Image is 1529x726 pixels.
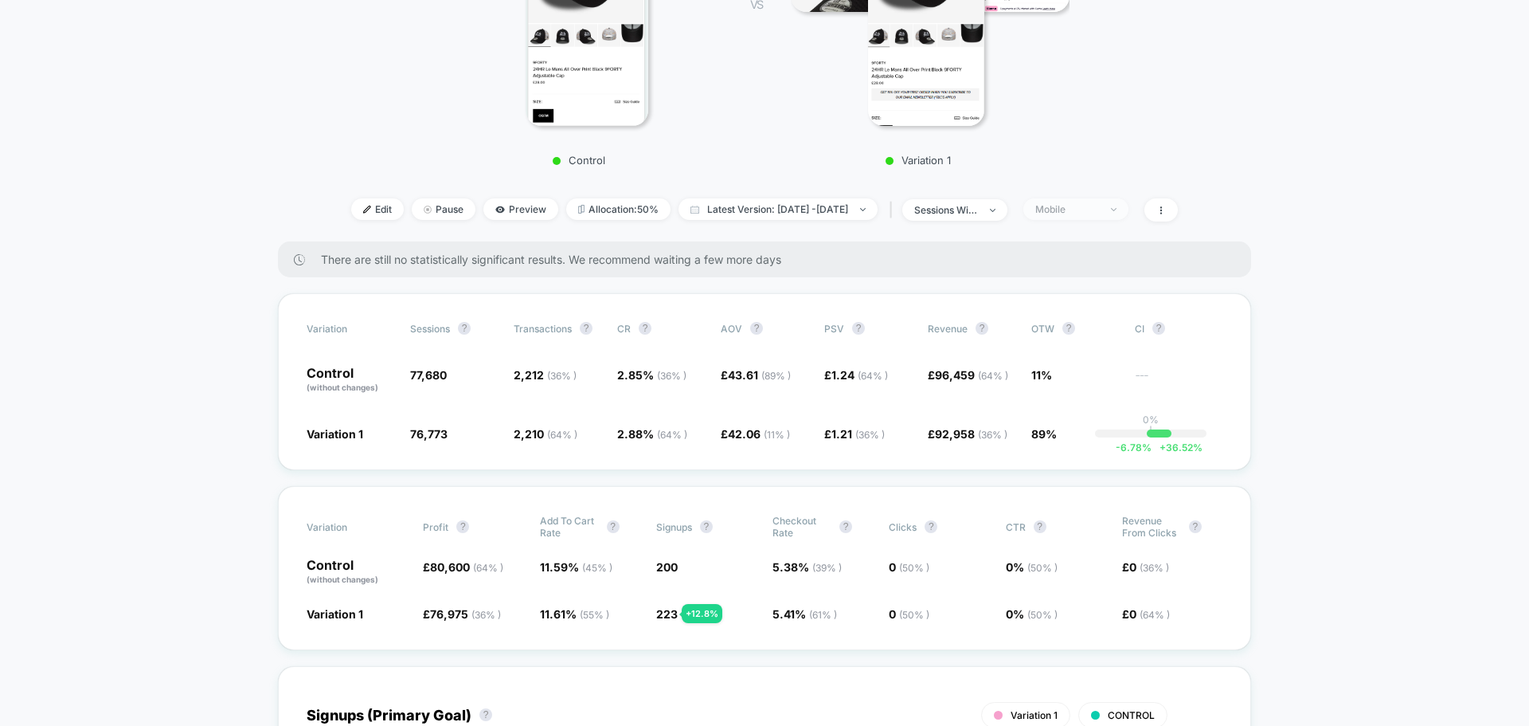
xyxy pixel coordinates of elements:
button: ? [852,322,865,335]
span: CONTROL [1108,709,1155,721]
span: Sessions [410,323,450,335]
span: Add To Cart Rate [540,515,599,539]
span: Allocation: 50% [566,198,671,220]
p: 0% [1143,414,1159,426]
button: ? [639,322,651,335]
span: OTW [1031,322,1119,335]
img: end [424,206,432,214]
p: Control [307,367,394,394]
span: £ [824,368,888,382]
span: CTR [1006,521,1026,533]
span: 5.41 % [772,607,837,621]
span: ( 89 % ) [761,370,791,382]
span: Pause [412,198,475,220]
span: Variation [307,322,394,335]
span: Clicks [889,521,917,533]
span: £ [721,427,790,441]
button: ? [1034,520,1046,533]
span: 223 [656,607,678,621]
div: sessions with impression [914,204,978,216]
span: Variation 1 [307,427,363,441]
img: end [860,208,866,211]
span: ( 50 % ) [899,562,929,574]
span: 80,600 [430,560,503,574]
span: ( 64 % ) [978,370,1008,382]
button: ? [1189,520,1202,533]
span: Edit [351,198,404,220]
span: 11% [1031,368,1052,382]
span: ( 64 % ) [1140,609,1170,621]
span: £ [721,368,791,382]
button: ? [580,322,592,335]
span: 0 % [1006,607,1058,621]
span: ( 45 % ) [582,562,612,574]
span: CR [617,323,631,335]
span: (without changes) [307,383,378,392]
span: ( 50 % ) [1027,562,1058,574]
span: Revenue [928,323,968,335]
span: 0 % [1006,560,1058,574]
span: 2,212 [514,368,577,382]
span: Preview [483,198,558,220]
span: (without changes) [307,575,378,584]
span: 0 [1129,607,1170,621]
p: Control [307,559,407,586]
img: rebalance [578,205,585,214]
span: 1.24 [831,368,888,382]
button: ? [479,708,492,721]
button: ? [700,520,713,533]
span: £ [928,427,1007,441]
span: ( 36 % ) [1140,562,1169,574]
span: 2.85 % [617,368,686,382]
span: 11.61 % [540,607,609,621]
span: -6.78 % [1116,441,1152,453]
span: Checkout Rate [772,515,831,539]
span: 36.52 % [1152,441,1202,453]
button: ? [456,520,469,533]
span: ( 36 % ) [547,370,577,382]
span: 2.88 % [617,427,687,441]
span: --- [1135,371,1222,394]
span: AOV [721,323,742,335]
button: ? [1152,322,1165,335]
span: ( 50 % ) [1027,609,1058,621]
span: 200 [656,560,678,574]
span: 76,975 [430,607,501,621]
p: | [1149,426,1152,438]
button: ? [750,322,763,335]
span: 2,210 [514,427,577,441]
span: £ [928,368,1008,382]
span: ( 36 % ) [657,370,686,382]
span: 11.59 % [540,560,612,574]
button: ? [458,322,471,335]
span: 96,459 [935,368,1008,382]
span: ( 64 % ) [657,429,687,441]
p: Variation 1 [779,154,1058,167]
span: 0 [1129,560,1169,574]
button: ? [839,520,852,533]
button: ? [1062,322,1075,335]
span: 0 [889,607,929,621]
span: 89% [1031,427,1057,441]
span: 76,773 [410,427,448,441]
img: edit [363,206,371,214]
span: Profit [423,521,448,533]
span: 5.38 % [772,560,842,574]
span: There are still no statistically significant results. We recommend waiting a few more days [321,253,1219,266]
span: £ [423,607,501,621]
span: CI [1135,322,1222,335]
span: Transactions [514,323,572,335]
span: | [886,198,902,222]
span: ( 64 % ) [858,370,888,382]
span: 0 [889,560,929,574]
span: £ [1122,607,1170,621]
button: ? [607,520,620,533]
span: Variation [307,515,394,539]
span: Revenue From Clicks [1122,515,1181,539]
span: £ [1122,560,1169,574]
div: Mobile [1035,203,1099,215]
span: 43.61 [728,368,791,382]
img: end [990,209,995,212]
span: Latest Version: [DATE] - [DATE] [678,198,878,220]
span: ( 36 % ) [855,429,885,441]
